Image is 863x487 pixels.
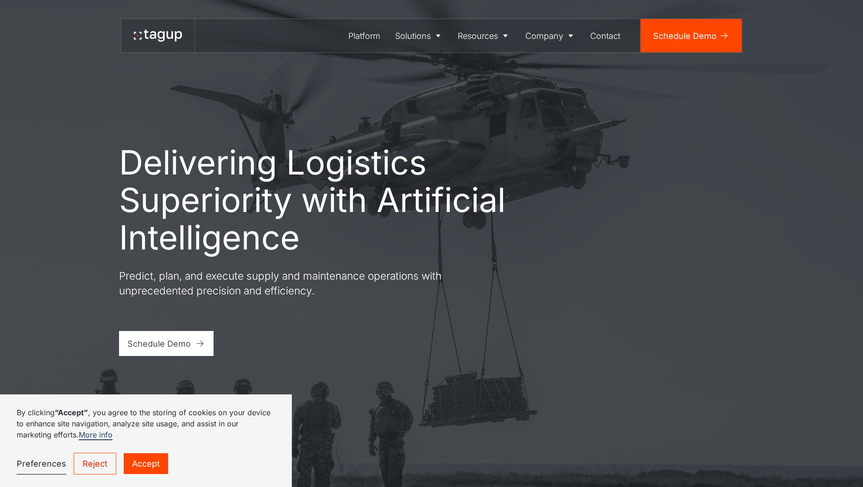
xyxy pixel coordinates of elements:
[641,19,742,52] a: Schedule Demo
[388,19,451,52] a: Solutions
[127,337,191,350] div: Schedule Demo
[653,30,717,42] div: Schedule Demo
[348,30,380,42] div: Platform
[451,19,518,52] a: Resources
[341,19,388,52] a: Platform
[17,407,275,440] p: By clicking , you agree to the storing of cookies on your device to enhance site navigation, anal...
[590,30,620,42] div: Contact
[119,331,214,356] a: Schedule Demo
[55,408,88,417] strong: “Accept”
[119,144,508,256] h1: Delivering Logistics Superiority with Artificial Intelligence
[79,430,113,440] a: More info
[583,19,628,52] a: Contact
[124,453,168,474] a: Accept
[395,30,431,42] div: Solutions
[518,19,583,52] a: Company
[74,453,116,475] a: Reject
[17,453,66,475] a: Preferences
[119,268,453,298] p: Predict, plan, and execute supply and maintenance operations with unprecedented precision and eff...
[525,30,563,42] div: Company
[458,30,498,42] div: Resources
